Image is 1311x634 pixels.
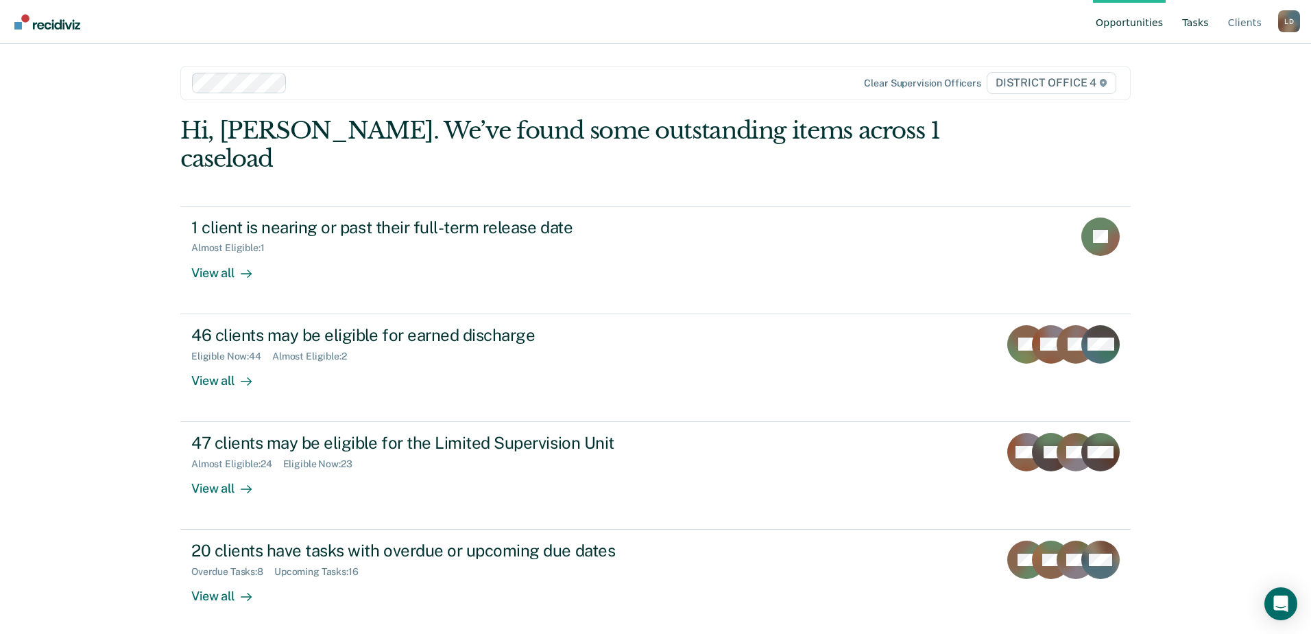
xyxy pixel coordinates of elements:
div: Eligible Now : 44 [191,351,272,362]
div: Open Intercom Messenger [1264,587,1297,620]
div: 46 clients may be eligible for earned discharge [191,325,673,345]
div: Almost Eligible : 24 [191,458,283,470]
a: 46 clients may be eligible for earned dischargeEligible Now:44Almost Eligible:2View all [180,314,1131,422]
div: 47 clients may be eligible for the Limited Supervision Unit [191,433,673,453]
div: Upcoming Tasks : 16 [274,566,370,578]
div: Almost Eligible : 2 [272,351,358,362]
div: 1 client is nearing or past their full-term release date [191,218,673,237]
div: View all [191,578,268,604]
div: Eligible Now : 23 [283,458,363,470]
button: Profile dropdown button [1278,10,1300,32]
div: View all [191,362,268,388]
div: View all [191,254,268,281]
img: Recidiviz [14,14,80,30]
div: L D [1278,10,1300,32]
div: View all [191,470,268,497]
div: Overdue Tasks : 8 [191,566,274,578]
a: 47 clients may be eligible for the Limited Supervision UnitAlmost Eligible:24Eligible Now:23View all [180,422,1131,530]
div: 20 clients have tasks with overdue or upcoming due dates [191,541,673,561]
a: 1 client is nearing or past their full-term release dateAlmost Eligible:1View all [180,206,1131,314]
div: Clear supervision officers [864,78,981,89]
div: Hi, [PERSON_NAME]. We’ve found some outstanding items across 1 caseload [180,117,941,173]
div: Almost Eligible : 1 [191,242,276,254]
span: DISTRICT OFFICE 4 [987,72,1116,94]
